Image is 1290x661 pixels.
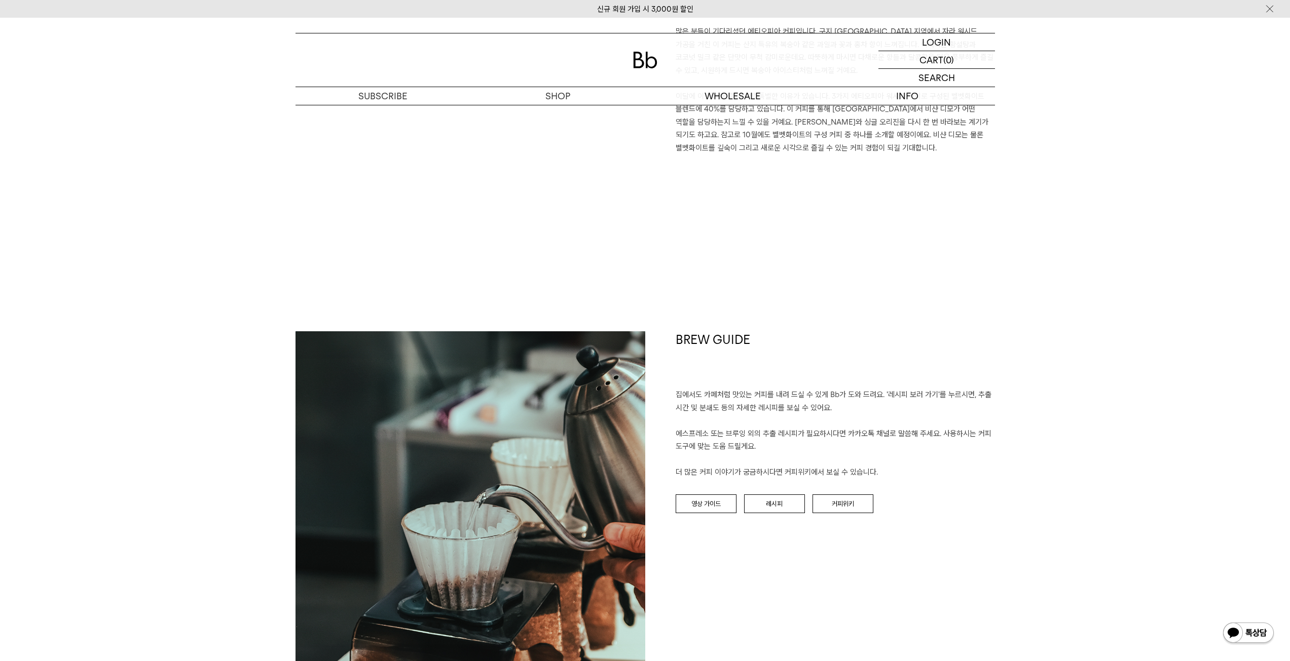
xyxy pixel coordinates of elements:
[919,51,943,68] p: CART
[943,51,954,68] p: (0)
[922,33,951,51] p: LOGIN
[633,52,657,68] img: 로고
[645,87,820,105] p: WHOLESALE
[918,69,955,87] p: SEARCH
[470,87,645,105] a: SHOP
[820,87,995,105] p: INFO
[676,494,736,514] a: 영상 가이드
[744,494,805,514] a: 레시피
[296,87,470,105] a: SUBSCRIBE
[1222,621,1275,646] img: 카카오톡 채널 1:1 채팅 버튼
[878,51,995,69] a: CART (0)
[878,33,995,51] a: LOGIN
[813,494,873,514] a: 커피위키
[676,331,995,389] h1: BREW GUIDE
[676,388,995,479] p: 집에서도 카페처럼 맛있는 커피를 내려 드실 ﻿수 있게 Bb가 도와 드려요. '레시피 보러 가기'를 누르시면, 추출 시간 및 분쇄도 등의 자세한 레시피를 보실 수 있어요. 에스...
[597,5,693,14] a: 신규 회원 가입 시 3,000원 할인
